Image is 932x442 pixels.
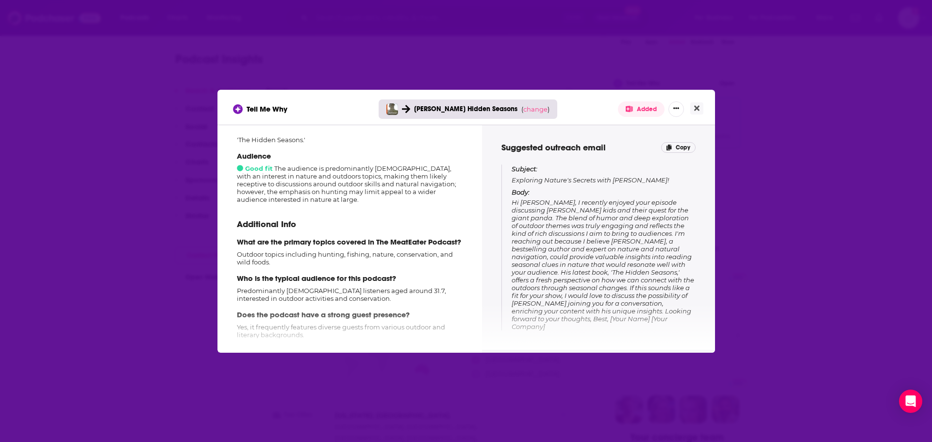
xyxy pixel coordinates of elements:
[668,101,684,117] button: Show More Button
[237,237,463,246] p: What are the primary topics covered in The MeatEater Podcast?
[899,390,922,413] div: Open Intercom Messenger
[512,164,537,173] span: Subject:
[501,142,606,153] span: Suggested outreach email
[512,164,695,184] p: Exploring Nature's Secrets with [PERSON_NAME]!
[512,188,530,196] span: Body:
[237,250,463,266] p: Outdoor topics including hunting, fishing, nature, conservation, and wild foods.
[523,105,548,113] span: change
[234,106,241,113] img: tell me why sparkle
[237,323,463,339] p: Yes, it frequently features diverse guests from various outdoor and literary backgrounds.
[237,219,463,229] p: Additional Info
[237,287,463,302] p: Predominantly [DEMOGRAPHIC_DATA] listeners aged around 31.7, interested in outdoor activities and...
[521,105,549,113] span: ( )
[247,104,287,114] span: Tell Me Why
[237,310,463,319] p: Does the podcast have a strong guest presence?
[414,105,517,113] span: [PERSON_NAME] Hidden Seasons
[676,144,690,151] span: Copy
[512,198,694,330] span: Hi [PERSON_NAME], I recently enjoyed your episode discussing [PERSON_NAME] kids and their quest f...
[237,151,463,161] p: Audience
[237,274,463,283] p: Who is the typical audience for this podcast?
[618,101,665,117] button: Added
[237,151,463,203] div: The audience is predominantly [DEMOGRAPHIC_DATA], with an interest in nature and outdoors topics,...
[386,103,398,115] img: The MeatEater Podcast
[237,164,273,172] span: Good fit
[690,102,703,115] button: Close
